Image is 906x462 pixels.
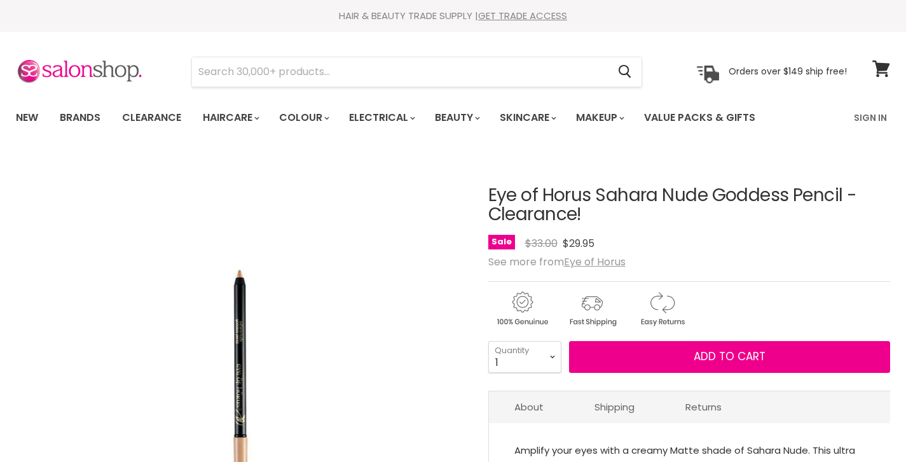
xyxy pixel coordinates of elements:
[564,255,626,269] a: Eye of Horus
[6,104,48,131] a: New
[694,349,765,364] span: Add to cart
[525,236,558,251] span: $33.00
[608,57,642,87] button: Search
[191,57,642,87] form: Product
[488,290,556,328] img: genuine.gif
[846,104,895,131] a: Sign In
[488,341,561,373] select: Quantity
[563,236,594,251] span: $29.95
[50,104,110,131] a: Brands
[193,104,267,131] a: Haircare
[192,57,608,87] input: Search
[569,341,891,373] button: Add to cart
[729,66,847,77] p: Orders over $149 ship free!
[6,99,806,136] ul: Main menu
[270,104,337,131] a: Colour
[635,104,765,131] a: Value Packs & Gifts
[488,186,891,225] h1: Eye of Horus Sahara Nude Goddess Pencil - Clearance!
[488,255,626,269] span: See more from
[425,104,488,131] a: Beauty
[569,391,660,423] a: Shipping
[489,391,569,423] a: About
[490,104,564,131] a: Skincare
[488,235,515,249] span: Sale
[566,104,632,131] a: Makeup
[340,104,423,131] a: Electrical
[113,104,191,131] a: Clearance
[660,391,747,423] a: Returns
[478,9,567,22] a: GET TRADE ACCESS
[628,290,696,328] img: returns.gif
[558,290,626,328] img: shipping.gif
